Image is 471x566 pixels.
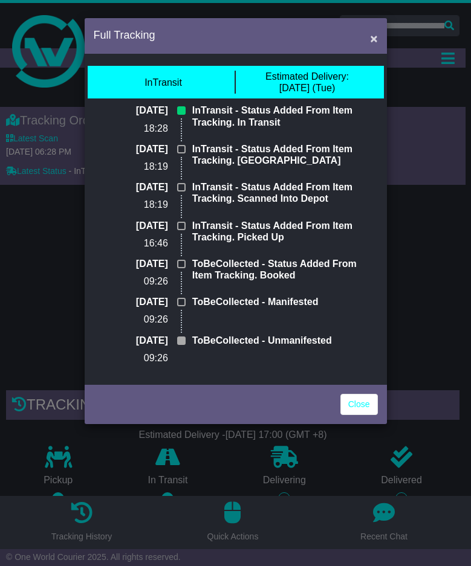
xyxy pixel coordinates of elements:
span: Estimated Delivery: [265,71,349,82]
p: InTransit - Status Added From Item Tracking. Picked Up [192,220,378,243]
button: Close [364,26,383,51]
p: InTransit - Status Added From Item Tracking. Scanned Into Depot [192,181,378,204]
p: [DATE] [94,105,168,116]
p: ToBeCollected - Manifested [192,296,378,307]
p: 18:19 [94,199,168,210]
div: InTransit [145,77,182,88]
p: InTransit - Status Added From Item Tracking. [GEOGRAPHIC_DATA] [192,143,378,166]
p: InTransit - Status Added From Item Tracking. In Transit [192,105,378,127]
div: [DATE] (Tue) [265,71,349,94]
p: 18:28 [94,123,168,134]
span: × [370,31,377,45]
p: [DATE] [94,296,168,307]
p: [DATE] [94,143,168,155]
p: 16:46 [94,237,168,249]
h4: Full Tracking [94,27,155,43]
a: Close [340,394,378,415]
p: [DATE] [94,335,168,346]
p: ToBeCollected - Status Added From Item Tracking. Booked [192,258,378,281]
p: [DATE] [94,181,168,193]
p: 18:19 [94,161,168,172]
p: 09:26 [94,352,168,364]
p: 09:26 [94,275,168,287]
p: ToBeCollected - Unmanifested [192,335,378,346]
p: [DATE] [94,258,168,269]
p: [DATE] [94,220,168,231]
p: 09:26 [94,314,168,325]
